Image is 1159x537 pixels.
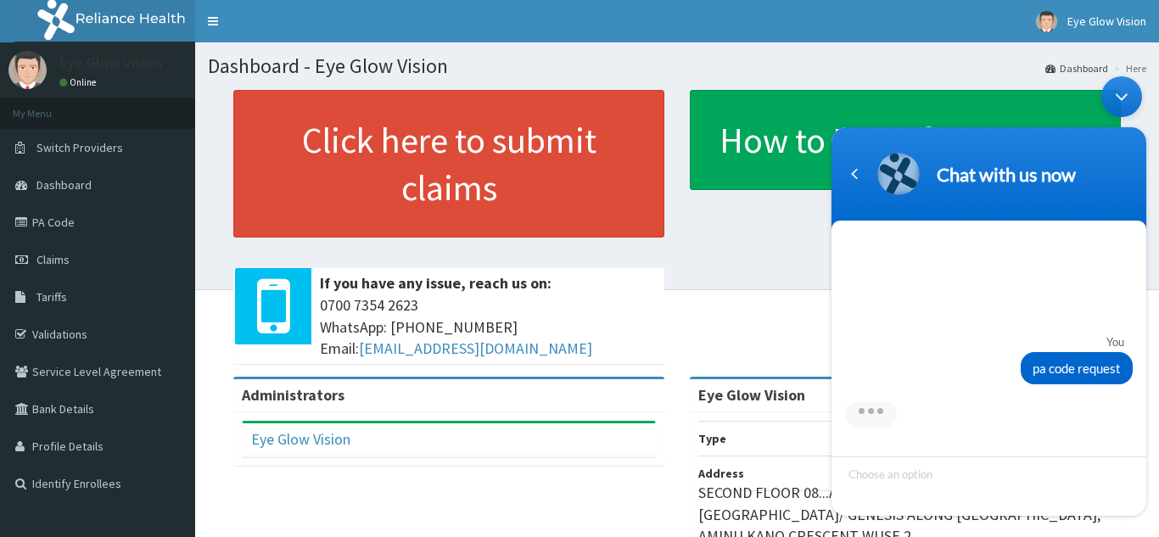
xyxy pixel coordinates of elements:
strong: Eye Glow Vision [698,385,805,405]
span: Switch Providers [36,140,123,155]
b: Type [698,431,726,446]
img: User Image [8,51,47,89]
a: Online [59,76,100,88]
img: User Image [1036,11,1057,32]
a: Dashboard [1045,61,1108,76]
span: Tariffs [36,289,67,305]
a: Click here to submit claims [233,90,664,238]
a: How to Identify Enrollees [690,90,1121,190]
a: Eye Glow Vision [251,429,350,449]
span: Dashboard [36,177,92,193]
h1: Dashboard - Eye Glow Vision [208,55,1146,77]
span: Eye Glow Vision [1067,14,1146,29]
b: If you have any issue, reach us on: [320,273,552,293]
iframe: SalesIQ Chatwindow [823,68,1155,524]
p: Eye Glow Vision [59,55,162,70]
b: Address [698,466,744,481]
span: 0700 7354 2623 WhatsApp: [PHONE_NUMBER] Email: [320,294,656,360]
li: Here [1110,61,1146,76]
a: [EMAIL_ADDRESS][DOMAIN_NAME] [359,338,592,358]
span: Claims [36,252,70,267]
b: Administrators [242,385,344,405]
